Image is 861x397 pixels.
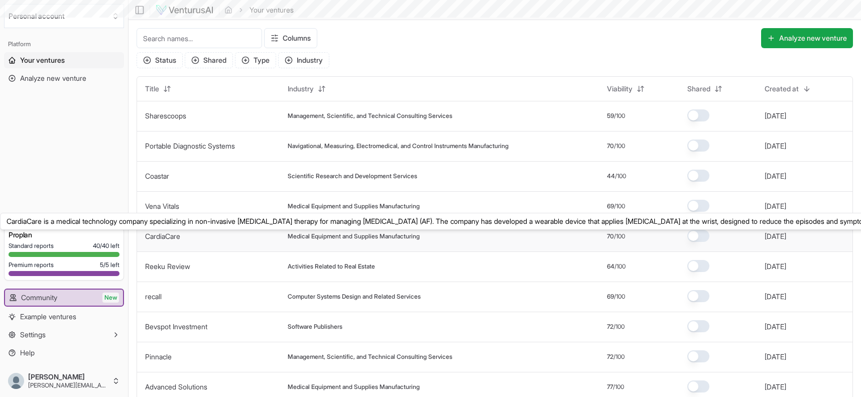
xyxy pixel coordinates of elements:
[9,261,54,269] span: Premium reports
[145,202,179,210] a: Vena Vitals
[607,172,615,180] span: 44
[614,262,626,271] span: /100
[28,372,108,381] span: [PERSON_NAME]
[145,231,180,241] button: CardiaCare
[20,55,65,65] span: Your ventures
[4,345,124,361] a: Help
[145,292,162,301] a: recall
[614,232,625,240] span: /100
[235,52,276,68] button: Type
[614,142,625,150] span: /100
[145,201,179,211] button: Vena Vitals
[145,382,207,391] a: Advanced Solutions
[21,293,57,303] span: Community
[614,202,625,210] span: /100
[4,36,124,52] div: Platform
[145,232,180,240] a: CardiaCare
[8,373,24,389] img: default_profile_normal.png
[765,141,786,151] button: [DATE]
[607,323,613,331] span: 72
[288,353,452,361] span: Management, Scientific, and Technical Consulting Services
[614,112,625,120] span: /100
[137,28,262,48] input: Search names...
[765,382,786,392] button: [DATE]
[607,142,614,150] span: 70
[765,292,786,302] button: [DATE]
[288,202,420,210] span: Medical Equipment and Supplies Manufacturing
[765,352,786,362] button: [DATE]
[288,112,452,120] span: Management, Scientific, and Technical Consulting Services
[4,309,124,325] a: Example ventures
[607,353,613,361] span: 72
[601,81,651,97] button: Viability
[761,28,853,48] button: Analyze new venture
[4,327,124,343] button: Settings
[145,171,169,181] button: Coastar
[102,293,119,303] span: New
[145,382,207,392] button: Advanced Solutions
[288,262,375,271] span: Activities Related to Real Estate
[20,312,76,322] span: Example ventures
[145,141,235,151] button: Portable Diagnostic Systems
[145,352,172,361] a: Pinnacle
[288,142,509,150] span: Navigational, Measuring, Electromedical, and Control Instruments Manufacturing
[765,261,786,272] button: [DATE]
[20,330,46,340] span: Settings
[4,369,124,393] button: [PERSON_NAME][PERSON_NAME][EMAIL_ADDRESS][DOMAIN_NAME]
[185,52,233,68] button: Shared
[613,323,625,331] span: /100
[288,232,420,240] span: Medical Equipment and Supplies Manufacturing
[607,202,614,210] span: 69
[288,293,421,301] span: Computer Systems Design and Related Services
[759,81,817,97] button: Created at
[264,28,317,48] button: Columns
[28,381,108,389] span: [PERSON_NAME][EMAIL_ADDRESS][DOMAIN_NAME]
[607,293,614,301] span: 69
[613,353,625,361] span: /100
[278,52,329,68] button: Industry
[145,292,162,302] button: recall
[145,352,172,362] button: Pinnacle
[765,322,786,332] button: [DATE]
[687,84,710,94] span: Shared
[607,232,614,240] span: 70
[9,242,54,250] span: Standard reports
[145,84,159,94] span: Title
[4,70,124,86] a: Analyze new venture
[4,52,124,68] a: Your ventures
[145,262,190,271] a: Reeku Review
[9,230,119,240] h3: Pro plan
[139,81,177,97] button: Title
[613,383,624,391] span: /100
[93,242,119,250] span: 40 / 40 left
[5,290,123,306] a: CommunityNew
[288,383,420,391] span: Medical Equipment and Supplies Manufacturing
[765,171,786,181] button: [DATE]
[145,172,169,180] a: Coastar
[765,84,799,94] span: Created at
[765,201,786,211] button: [DATE]
[288,84,314,94] span: Industry
[145,142,235,150] a: Portable Diagnostic Systems
[20,73,86,83] span: Analyze new venture
[145,111,186,121] button: Sharescoops
[100,261,119,269] span: 5 / 5 left
[137,52,183,68] button: Status
[607,112,614,120] span: 59
[765,231,786,241] button: [DATE]
[615,172,626,180] span: /100
[145,322,207,331] a: Bevspot Investment
[765,111,786,121] button: [DATE]
[607,383,613,391] span: 77
[145,261,190,272] button: Reeku Review
[145,322,207,332] button: Bevspot Investment
[614,293,625,301] span: /100
[607,84,633,94] span: Viability
[282,81,332,97] button: Industry
[681,81,728,97] button: Shared
[607,262,614,271] span: 64
[288,172,417,180] span: Scientific Research and Development Services
[145,111,186,120] a: Sharescoops
[20,348,35,358] span: Help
